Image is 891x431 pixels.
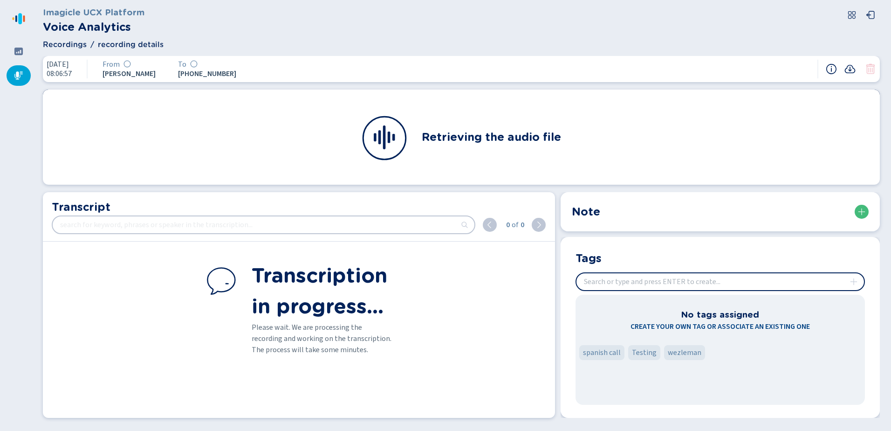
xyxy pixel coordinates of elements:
div: Sentiment analysis in progress... [190,60,198,69]
input: search for keyword, phrases or speaker in the transcription... [53,216,474,233]
span: of [510,219,519,230]
svg: icon-emoji-silent [123,60,131,68]
svg: trash-fill [865,63,876,75]
span: From [103,60,120,69]
h2: Tags [576,250,602,265]
h3: No tags assigned [681,308,759,321]
h2: Transcription in progress... [252,260,392,322]
svg: search [461,221,468,229]
svg: chevron-left [486,221,493,229]
h2: Voice Analytics [43,19,144,35]
span: [DATE] [47,60,72,69]
span: Testing [632,347,657,358]
div: Please wait. We are processing the recording and working on the transcription. The process will t... [252,260,392,355]
svg: box-arrow-left [866,10,875,20]
span: spanish call [583,347,621,358]
svg: mic-fill [14,71,23,80]
svg: chevron-right [535,221,542,229]
svg: dashboard-filled [14,47,23,56]
svg: icon-emoji-silent [190,60,198,68]
h2: Note [572,203,600,220]
div: Tag 'wezleman' [664,345,705,360]
h2: Retrieving the audio file [422,129,561,146]
button: previous (shift + ENTER) [483,218,497,232]
svg: plus [850,278,857,285]
input: Search or type and press ENTER to create... [576,273,864,290]
span: 08:06:57 [47,70,72,78]
span: To [178,60,186,69]
span: [PERSON_NAME] [103,70,156,78]
div: Tag 'spanish call' [579,345,624,360]
div: Dashboard [7,41,31,62]
button: Recording information [826,63,837,75]
span: Create your own tag or associate an existing one [631,321,810,332]
span: Recordings [43,39,87,50]
button: Recording download [844,63,856,75]
h3: Imagicle UCX Platform [43,6,144,19]
span: [PHONE_NUMBER] [178,70,236,78]
div: Tag 'Testing' [628,345,660,360]
button: next (ENTER) [532,218,546,232]
button: Conversation can't be deleted. Transcription in progress. [865,63,876,75]
svg: plus [858,208,865,215]
span: wezleman [668,347,701,358]
h2: Transcript [52,199,546,215]
svg: info-circle [826,63,837,75]
span: 0 [519,219,524,230]
span: 0 [504,219,510,230]
div: Sentiment analysis in progress... [123,60,131,69]
svg: cloud-arrow-down-fill [844,63,856,75]
span: recording details [98,39,164,50]
div: Recordings [7,65,31,86]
